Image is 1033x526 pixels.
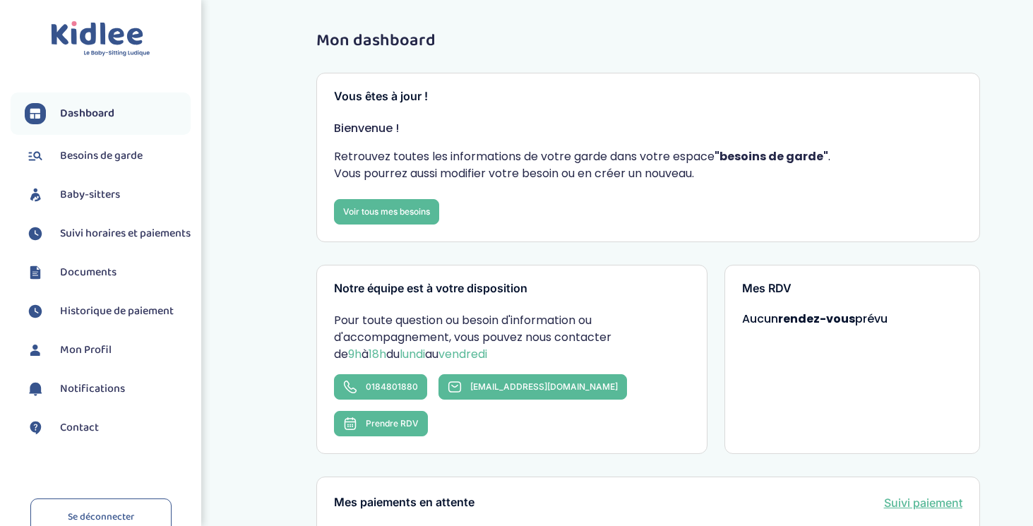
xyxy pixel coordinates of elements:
span: Prendre RDV [366,418,419,429]
span: Mon Profil [60,342,112,359]
span: 18h [369,346,386,362]
a: Voir tous mes besoins [334,199,439,225]
h3: Mes paiements en attente [334,496,474,509]
span: [EMAIL_ADDRESS][DOMAIN_NAME] [470,381,618,392]
span: Baby-sitters [60,186,120,203]
h3: Vous êtes à jour ! [334,90,962,103]
strong: "besoins de garde" [715,148,828,165]
a: Besoins de garde [25,145,191,167]
a: Contact [25,417,191,438]
img: dashboard.svg [25,103,46,124]
span: Suivi horaires et paiements [60,225,191,242]
span: vendredi [438,346,487,362]
img: profil.svg [25,340,46,361]
a: Notifications [25,378,191,400]
span: Notifications [60,381,125,398]
img: babysitters.svg [25,184,46,205]
span: Aucun prévu [742,311,888,327]
p: Bienvenue ! [334,120,962,137]
img: documents.svg [25,262,46,283]
img: contact.svg [25,417,46,438]
button: Prendre RDV [334,411,428,436]
a: Suivi paiement [884,494,962,511]
h1: Mon dashboard [316,32,980,50]
p: Pour toute question ou besoin d'information ou d'accompagnement, vous pouvez nous contacter de à ... [334,312,690,363]
span: 9h [348,346,362,362]
img: logo.svg [51,21,150,57]
a: Baby-sitters [25,184,191,205]
p: Retrouvez toutes les informations de votre garde dans votre espace . Vous pourrez aussi modifier ... [334,148,962,182]
span: Dashboard [60,105,114,122]
span: Documents [60,264,117,281]
img: suivihoraire.svg [25,223,46,244]
a: Mon Profil [25,340,191,361]
a: Dashboard [25,103,191,124]
a: [EMAIL_ADDRESS][DOMAIN_NAME] [438,374,627,400]
a: Historique de paiement [25,301,191,322]
a: Suivi horaires et paiements [25,223,191,244]
img: notification.svg [25,378,46,400]
a: Documents [25,262,191,283]
img: suivihoraire.svg [25,301,46,322]
strong: rendez-vous [778,311,855,327]
img: besoin.svg [25,145,46,167]
span: Besoins de garde [60,148,143,165]
h3: Mes RDV [742,282,962,295]
span: Historique de paiement [60,303,174,320]
span: lundi [400,346,425,362]
h3: Notre équipe est à votre disposition [334,282,690,295]
span: 0184801880 [366,381,418,392]
span: Contact [60,419,99,436]
a: 0184801880 [334,374,427,400]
